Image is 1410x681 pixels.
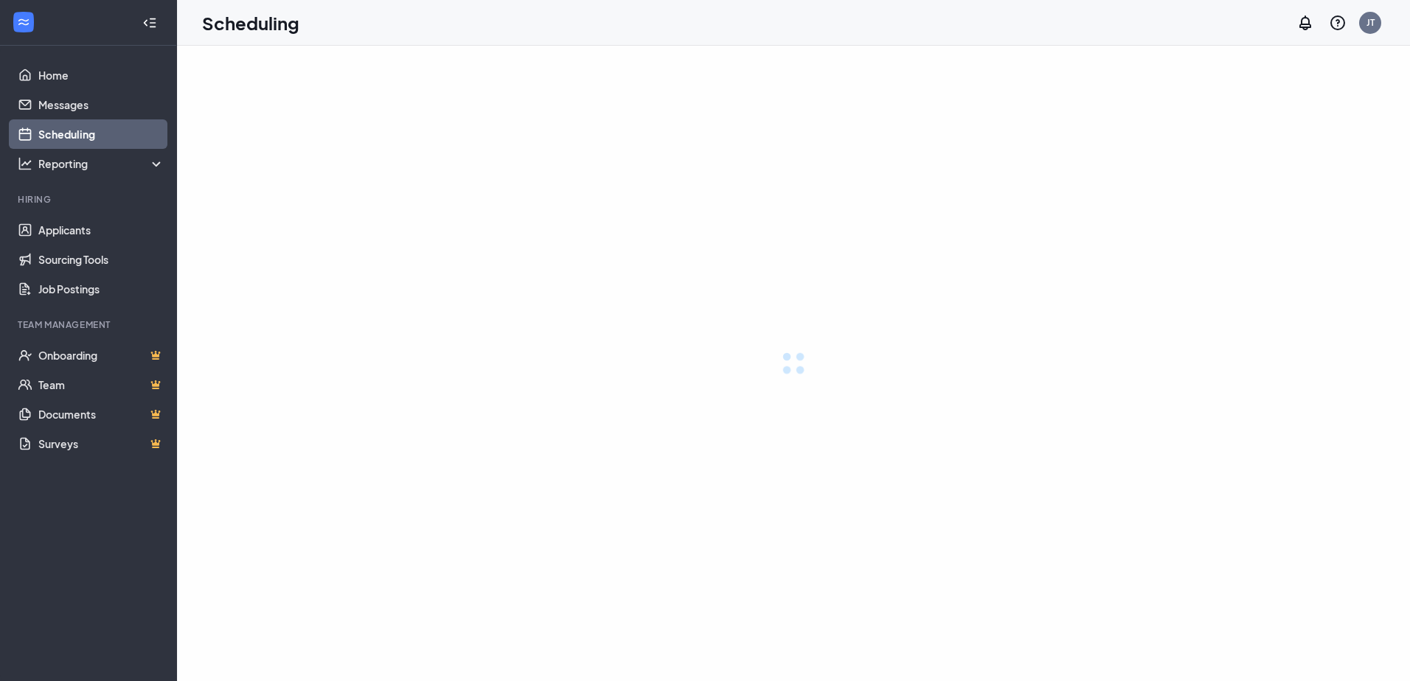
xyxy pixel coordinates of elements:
[202,10,299,35] h1: Scheduling
[38,60,164,90] a: Home
[38,156,165,171] div: Reporting
[1366,16,1375,29] div: JT
[38,215,164,245] a: Applicants
[38,340,164,370] a: OnboardingCrown
[18,193,162,206] div: Hiring
[38,119,164,149] a: Scheduling
[142,15,157,30] svg: Collapse
[1296,14,1314,32] svg: Notifications
[38,245,164,274] a: Sourcing Tools
[18,318,162,331] div: Team Management
[18,156,32,171] svg: Analysis
[38,399,164,429] a: DocumentsCrown
[38,370,164,399] a: TeamCrown
[38,429,164,458] a: SurveysCrown
[16,15,31,29] svg: WorkstreamLogo
[38,90,164,119] a: Messages
[38,274,164,304] a: Job Postings
[1329,14,1347,32] svg: QuestionInfo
